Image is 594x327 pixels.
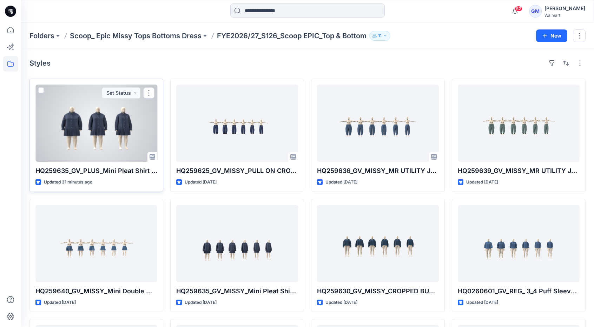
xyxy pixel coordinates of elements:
a: HQ259640_GV_MISSY_Mini Double WB Skirt [35,205,157,282]
p: HQ259640_GV_MISSY_Mini Double WB Skirt [35,286,157,296]
p: HQ0260601_GV_REG_ 3_4 Puff Sleeve Shirt [458,286,580,296]
p: Updated [DATE] [185,299,217,306]
p: Updated [DATE] [44,299,76,306]
p: FYE2026/27_S126_Scoop EPIC_Top & Bottom [217,31,367,41]
a: HQ259639_GV_MISSY_MR UTILITY JOGGER [458,85,580,162]
a: Folders [29,31,54,41]
p: Updated [DATE] [466,179,498,186]
a: HQ259636_GV_MISSY_MR UTILITY JOGGER [317,85,439,162]
a: Scoop_ Epic Missy Tops Bottoms Dress [70,31,202,41]
p: Updated [DATE] [466,299,498,306]
div: Walmart [544,13,585,18]
div: GM [529,5,542,18]
a: HQ259625_GV_MISSY_PULL ON CROP BARREL [176,85,298,162]
p: HQ259630_GV_MISSY_CROPPED BUTTON DOWN [317,286,439,296]
a: HQ0260601_GV_REG_ 3_4 Puff Sleeve Shirt [458,205,580,282]
p: 11 [378,32,382,40]
h4: Styles [29,59,51,67]
button: New [536,29,567,42]
p: HQ259635_GV_MISSY_Mini Pleat Shirt Dress [176,286,298,296]
p: HQ259636_GV_MISSY_MR UTILITY JOGGER [317,166,439,176]
p: Updated [DATE] [185,179,217,186]
p: Updated [DATE] [325,299,357,306]
a: HQ259635_GV_MISSY_Mini Pleat Shirt Dress [176,205,298,282]
div: [PERSON_NAME] [544,4,585,13]
p: HQ259635_GV_PLUS_Mini Pleat Shirt Dress [35,166,157,176]
p: HQ259639_GV_MISSY_MR UTILITY JOGGER [458,166,580,176]
a: HQ259630_GV_MISSY_CROPPED BUTTON DOWN [317,205,439,282]
a: HQ259635_GV_PLUS_Mini Pleat Shirt Dress [35,85,157,162]
span: 52 [515,6,522,12]
button: 11 [369,31,390,41]
p: Updated [DATE] [325,179,357,186]
p: Updated 31 minutes ago [44,179,92,186]
p: HQ259625_GV_MISSY_PULL ON CROP BARREL [176,166,298,176]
